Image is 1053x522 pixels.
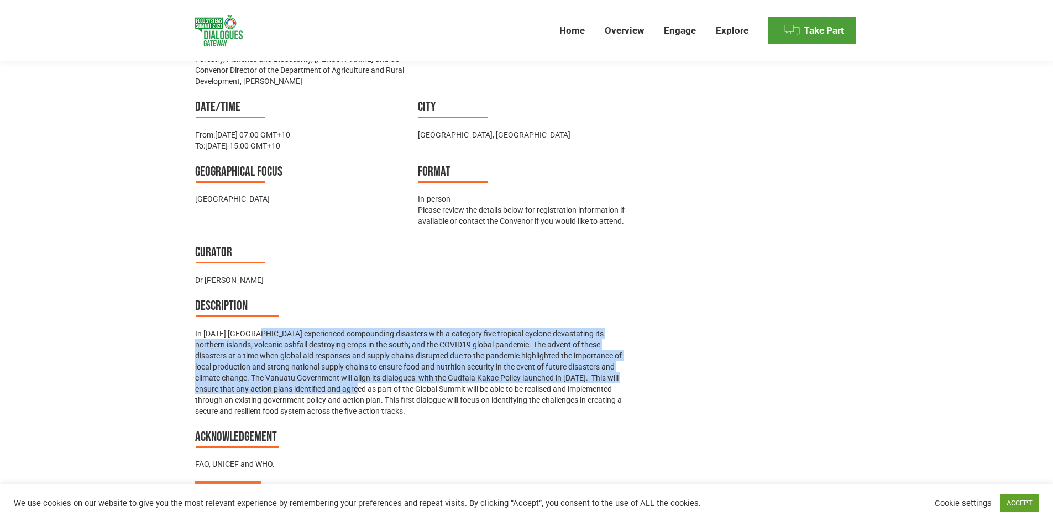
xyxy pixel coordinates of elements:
[205,141,280,150] time: [DATE] 15:00 GMT+10
[716,25,748,36] span: Explore
[418,98,630,118] h3: City
[195,481,261,503] a: Contact Convenor
[605,25,644,36] span: Overview
[1000,494,1039,512] a: ACCEPT
[195,129,407,151] div: From: To:
[195,458,630,470] div: FAO, UNICEF and WHO.
[804,25,844,36] span: Take Part
[14,498,732,508] div: We use cookies on our website to give you the most relevant experience by remembering your prefer...
[195,275,407,286] div: Dr [PERSON_NAME]
[935,498,992,508] a: Cookie settings
[418,193,630,204] div: In-person
[195,98,407,118] h3: Date/time
[195,43,407,87] div: Director General of the Ministry of Agriculture, Livestock, Forestry, Fisheries and Biosecurity, ...
[418,162,630,183] h3: Format
[195,297,630,317] h3: Description
[215,130,290,139] time: [DATE] 07:00 GMT+10
[784,22,800,39] img: Menu icon
[195,162,407,183] h3: Geographical focus
[559,25,585,36] span: Home
[195,328,630,416] p: In [DATE] [GEOGRAPHIC_DATA] experienced compounding disasters with a category five tropical cyclo...
[664,25,696,36] span: Engage
[195,193,407,204] div: [GEOGRAPHIC_DATA]
[195,428,630,448] h3: Acknowledgement
[418,204,630,226] p: Please review the details below for registration information if available or contact the Convenor...
[195,243,407,263] h3: Curator
[418,129,630,140] div: [GEOGRAPHIC_DATA], [GEOGRAPHIC_DATA]
[195,15,243,46] img: Food Systems Summit Dialogues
